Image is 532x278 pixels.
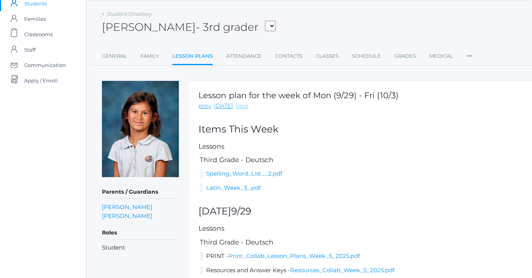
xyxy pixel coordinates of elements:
a: General [102,49,127,64]
a: [PERSON_NAME] [102,211,152,220]
a: Print_Collab_Lesson_Plans_Week_5_2025.pdf [228,252,360,260]
a: Contacts [275,49,302,64]
li: PRINT - [200,252,523,261]
a: Latin_Week_3_.pdf [206,184,261,191]
span: Apply / Enroll [24,73,58,88]
a: Grades [394,49,416,64]
h5: Third Grade - Deutsch [198,156,523,164]
h1: Lesson plan for the week of Mon (9/29) - Fri (10/3) [198,91,399,100]
a: Lesson Plans [172,49,213,65]
h5: Lessons [198,143,523,150]
a: Student Directory [107,11,152,17]
h2: [DATE] [198,206,523,217]
h2: [PERSON_NAME] [102,21,275,33]
a: Resources_Collab_Week_5_2025.pdf [290,266,395,274]
a: Spelling_Word_List__2.pdf [206,170,282,177]
h5: Roles [102,226,179,239]
a: prev [198,102,211,111]
span: - 3rd grader [196,20,258,33]
h2: Items This Week [198,124,523,135]
span: Communication [24,57,66,73]
span: Families [24,11,46,27]
a: Schedule [352,49,381,64]
a: [PERSON_NAME] [102,203,152,211]
li: Resources and Answer Keys - [200,266,523,275]
li: Student [102,243,179,252]
a: Medical [429,49,453,64]
a: Attendance [226,49,262,64]
h5: Parents / Guardians [102,186,179,199]
a: [DATE] [214,102,233,111]
img: Adella Ewing [102,81,179,177]
a: next [236,102,248,111]
h5: Lessons [198,225,523,232]
span: Classrooms [24,27,53,42]
a: Family [140,49,159,64]
span: Staff [24,42,35,57]
h5: Third Grade - Deutsch [198,239,523,246]
a: Classes [316,49,339,64]
span: 9/29 [231,205,251,217]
